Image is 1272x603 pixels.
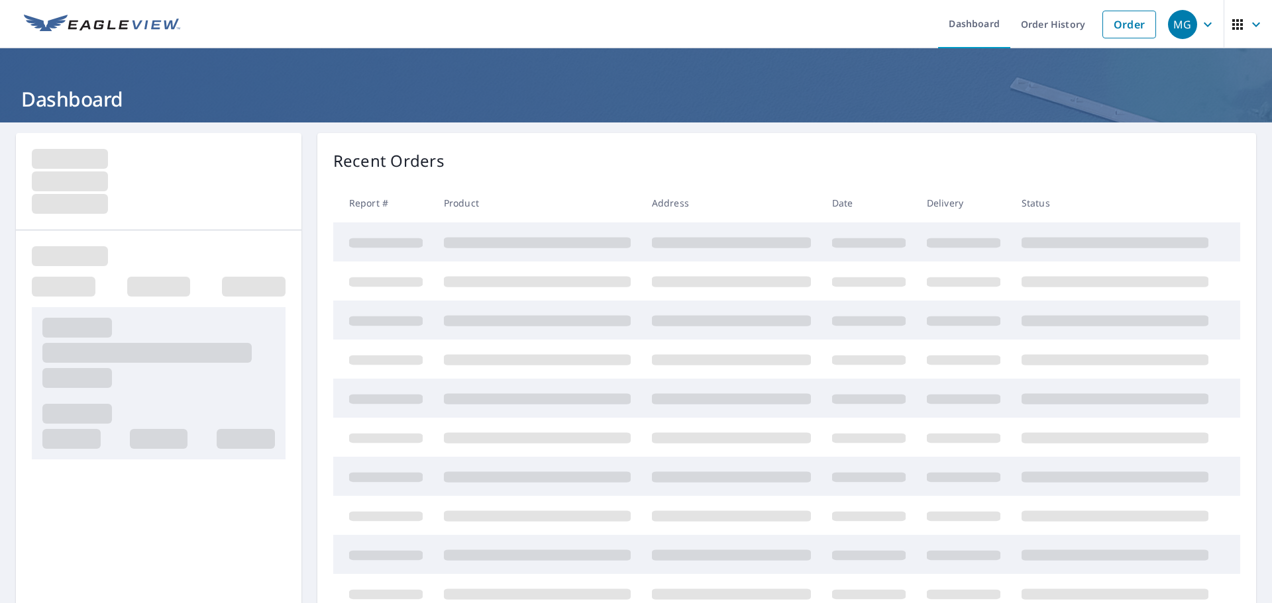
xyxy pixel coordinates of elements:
[821,183,916,222] th: Date
[333,183,433,222] th: Report #
[641,183,821,222] th: Address
[1102,11,1156,38] a: Order
[1011,183,1219,222] th: Status
[16,85,1256,113] h1: Dashboard
[1168,10,1197,39] div: MG
[433,183,641,222] th: Product
[333,149,445,173] p: Recent Orders
[24,15,180,34] img: EV Logo
[916,183,1011,222] th: Delivery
